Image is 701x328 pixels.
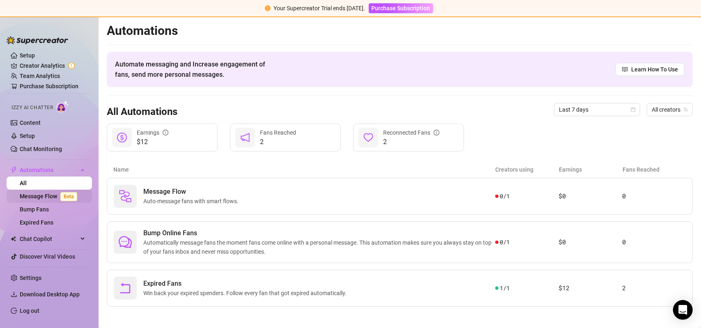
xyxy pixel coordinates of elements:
span: Automations [20,163,78,177]
img: svg%3e [119,190,132,203]
article: Name [113,165,495,174]
span: 2 [260,137,296,147]
span: dollar [117,133,127,142]
div: Reconnected Fans [383,128,439,137]
article: $0 [559,191,622,201]
img: Chat Copilot [11,236,16,242]
a: All [20,180,27,186]
span: comment [119,236,132,249]
span: Download Desktop App [20,291,80,298]
span: Bump Online Fans [143,228,495,238]
a: Log out [20,307,39,314]
article: 0 [622,237,686,247]
article: 2 [622,283,686,293]
span: exclamation-circle [265,5,271,11]
span: All creators [652,103,688,116]
article: $0 [559,237,622,247]
span: 2 [383,137,439,147]
span: Learn How To Use [631,65,678,74]
a: Bump Fans [20,206,49,213]
span: Last 7 days [559,103,635,116]
span: Automate messaging and Increase engagement of fans, send more personal messages. [115,59,273,80]
article: $12 [559,283,622,293]
a: Setup [20,52,35,59]
article: Earnings [559,165,623,174]
span: heart [363,133,373,142]
span: rollback [119,282,132,295]
span: Chat Copilot [20,232,78,245]
a: Purchase Subscription [369,5,433,11]
button: Purchase Subscription [369,3,433,13]
span: Your Supercreator Trial ends [DATE]. [274,5,365,11]
a: Team Analytics [20,73,60,79]
a: Discover Viral Videos [20,253,75,260]
img: AI Chatter [56,101,69,112]
div: Earnings [137,128,168,137]
article: Creators using [495,165,559,174]
span: thunderbolt [11,167,17,173]
h3: All Automations [107,106,177,119]
span: Win back your expired spenders. Follow every fan that got expired automatically. [143,289,350,298]
div: Open Intercom Messenger [673,300,693,320]
a: Expired Fans [20,219,53,226]
a: Chat Monitoring [20,146,62,152]
span: Izzy AI Chatter [11,104,53,112]
span: Message Flow [143,187,242,197]
span: 0 / 1 [500,192,510,201]
span: info-circle [163,130,168,135]
span: Auto-message fans with smart flows. [143,197,242,206]
a: Message FlowBeta [20,193,80,200]
a: Settings [20,275,41,281]
a: Learn How To Use [616,63,685,76]
span: download [11,291,17,298]
span: calendar [631,107,636,112]
article: 0 [622,191,686,201]
span: Expired Fans [143,279,350,289]
span: Fans Reached [260,129,296,136]
span: Purchase Subscription [372,5,430,11]
article: Fans Reached [623,165,686,174]
img: logo-BBDzfeDw.svg [7,36,68,44]
span: info-circle [434,130,439,135]
a: Content [20,119,41,126]
span: 1 / 1 [500,284,510,293]
span: notification [240,133,250,142]
span: Beta [60,192,77,201]
h2: Automations [107,23,693,39]
span: Automatically message fans the moment fans come online with a personal message. This automation m... [143,238,495,256]
span: team [683,107,688,112]
a: Purchase Subscription [20,83,78,89]
span: 0 / 1 [500,238,510,247]
span: read [622,67,628,72]
a: Creator Analytics exclamation-circle [20,59,85,72]
a: Setup [20,133,35,139]
span: $12 [137,137,168,147]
